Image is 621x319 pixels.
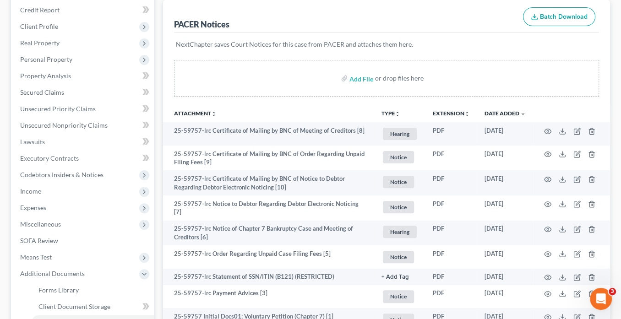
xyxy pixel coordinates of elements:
td: [DATE] [477,122,533,146]
span: Forms Library [38,286,79,294]
div: or drop files here [375,74,424,83]
td: [DATE] [477,269,533,285]
span: Miscellaneous [20,220,61,228]
a: Notice [381,249,418,265]
span: Notice [383,290,414,303]
span: Personal Property [20,55,72,63]
td: [DATE] [477,170,533,195]
td: PDF [425,245,477,269]
td: 25-59757-lrc Certificate of Mailing by BNC of Order Regarding Unpaid Filing Fees [9] [163,146,374,171]
iframe: Intercom live chat [590,288,612,310]
a: Notice [381,174,418,189]
span: Expenses [20,204,46,211]
span: Executory Contracts [20,154,79,162]
td: PDF [425,195,477,221]
span: Client Profile [20,22,58,30]
span: Hearing [383,226,417,238]
a: Credit Report [13,2,154,18]
span: Notice [383,251,414,263]
td: 25-59757-lrc Statement of SSN/ITIN (B121) (RESTRICTED) [163,269,374,285]
td: PDF [425,170,477,195]
span: Property Analysis [20,72,71,80]
a: SOFA Review [13,232,154,249]
td: PDF [425,146,477,171]
span: Notice [383,176,414,188]
td: 25-59757-lrc Certificate of Mailing by BNC of Notice to Debtor Regarding Debtor Electronic Notici... [163,170,374,195]
a: Secured Claims [13,84,154,101]
a: Client Document Storage [31,298,154,315]
a: Hearing [381,126,418,141]
td: 25-59757-lrc Notice to Debtor Regarding Debtor Electronic Noticing [7] [163,195,374,221]
td: [DATE] [477,195,533,221]
a: Extensionunfold_more [433,110,470,117]
span: Additional Documents [20,270,85,277]
td: PDF [425,221,477,246]
span: Notice [383,201,414,213]
a: Forms Library [31,282,154,298]
a: Attachmentunfold_more [174,110,217,117]
a: Notice [381,289,418,304]
span: Means Test [20,253,52,261]
td: 25-59757-lrc Order Regarding Unpaid Case Filing Fees [5] [163,245,374,269]
span: Income [20,187,41,195]
button: TYPEunfold_more [381,111,400,117]
button: + Add Tag [381,274,409,280]
span: Secured Claims [20,88,64,96]
a: Lawsuits [13,134,154,150]
a: Date Added expand_more [485,110,526,117]
i: unfold_more [395,111,400,117]
span: Client Document Storage [38,303,110,310]
a: + Add Tag [381,272,418,281]
button: Batch Download [523,7,595,27]
td: 25-59757-lrc Payment Advices [3] [163,285,374,308]
span: Hearing [383,128,417,140]
span: Unsecured Nonpriority Claims [20,121,108,129]
td: [DATE] [477,245,533,269]
span: SOFA Review [20,237,58,244]
span: 3 [609,288,616,295]
i: unfold_more [211,111,217,117]
td: [DATE] [477,285,533,308]
div: PACER Notices [174,19,229,30]
p: NextChapter saves Court Notices for this case from PACER and attaches them here. [176,40,597,49]
i: expand_more [520,111,526,117]
span: Lawsuits [20,138,45,146]
span: Credit Report [20,6,60,14]
span: Batch Download [540,13,588,21]
i: unfold_more [464,111,470,117]
span: Unsecured Priority Claims [20,105,96,113]
td: PDF [425,122,477,146]
a: Executory Contracts [13,150,154,167]
a: Notice [381,150,418,165]
a: Unsecured Priority Claims [13,101,154,117]
a: Notice [381,200,418,215]
td: [DATE] [477,221,533,246]
span: Notice [383,151,414,163]
a: Hearing [381,224,418,239]
td: [DATE] [477,146,533,171]
td: PDF [425,269,477,285]
td: 25-59757-lrc Notice of Chapter 7 Bankruptcy Case and Meeting of Creditors [6] [163,221,374,246]
a: Unsecured Nonpriority Claims [13,117,154,134]
span: Real Property [20,39,60,47]
td: PDF [425,285,477,308]
span: Codebtors Insiders & Notices [20,171,103,178]
td: 25-59757-lrc Certificate of Mailing by BNC of Meeting of Creditors [8] [163,122,374,146]
a: Property Analysis [13,68,154,84]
